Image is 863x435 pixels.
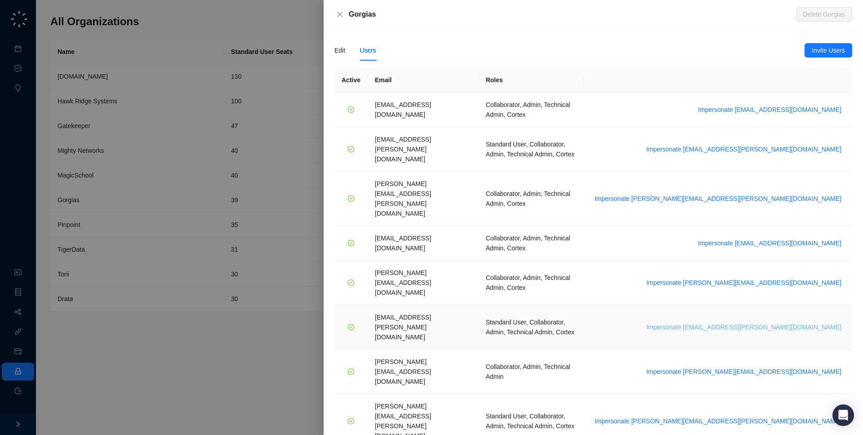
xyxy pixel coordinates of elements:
span: Impersonate [PERSON_NAME][EMAIL_ADDRESS][DOMAIN_NAME] [646,367,841,377]
span: check-circle [348,418,354,424]
button: Impersonate [EMAIL_ADDRESS][DOMAIN_NAME] [694,104,845,115]
th: Active [334,68,368,93]
td: Collaborator, Admin, Technical Admin, Cortex [479,226,584,261]
span: check-circle [348,324,354,330]
span: Impersonate [EMAIL_ADDRESS][PERSON_NAME][DOMAIN_NAME] [646,144,841,154]
span: [EMAIL_ADDRESS][DOMAIN_NAME] [375,235,431,252]
span: check-circle [348,146,354,152]
span: Impersonate [EMAIL_ADDRESS][DOMAIN_NAME] [698,105,841,115]
span: check-circle [348,107,354,113]
span: check-circle [348,280,354,286]
span: check-circle [348,368,354,375]
td: Collaborator, Admin, Technical Admin, Cortex [479,172,584,226]
span: [EMAIL_ADDRESS][PERSON_NAME][DOMAIN_NAME] [375,136,431,163]
div: Edit [334,45,345,55]
span: Impersonate [PERSON_NAME][EMAIL_ADDRESS][DOMAIN_NAME] [646,278,841,288]
button: Close [334,9,345,20]
td: Standard User, Collaborator, Admin, Technical Admin, Cortex [479,127,584,172]
button: Impersonate [PERSON_NAME][EMAIL_ADDRESS][PERSON_NAME][DOMAIN_NAME] [591,416,845,426]
td: Collaborator, Admin, Technical Admin, Cortex [479,261,584,305]
div: Users [360,45,376,55]
th: Roles [479,68,584,93]
button: Delete Gorgias [796,7,852,22]
span: Invite Users [812,45,845,55]
span: Impersonate [EMAIL_ADDRESS][PERSON_NAME][DOMAIN_NAME] [646,322,841,332]
span: [PERSON_NAME][EMAIL_ADDRESS][PERSON_NAME][DOMAIN_NAME] [375,180,431,217]
span: [PERSON_NAME][EMAIL_ADDRESS][DOMAIN_NAME] [375,358,431,385]
span: Impersonate [EMAIL_ADDRESS][DOMAIN_NAME] [698,238,841,248]
span: Impersonate [PERSON_NAME][EMAIL_ADDRESS][PERSON_NAME][DOMAIN_NAME] [595,194,841,204]
div: Gorgias [349,9,796,20]
button: Impersonate [PERSON_NAME][EMAIL_ADDRESS][DOMAIN_NAME] [643,366,845,377]
td: Standard User, Collaborator, Admin, Technical Admin, Cortex [479,305,584,350]
span: check-circle [348,240,354,246]
span: [EMAIL_ADDRESS][DOMAIN_NAME] [375,101,431,118]
th: Email [368,68,479,93]
span: close [336,11,343,18]
button: Impersonate [PERSON_NAME][EMAIL_ADDRESS][PERSON_NAME][DOMAIN_NAME] [591,193,845,204]
button: Impersonate [EMAIL_ADDRESS][DOMAIN_NAME] [694,238,845,249]
span: [EMAIL_ADDRESS][PERSON_NAME][DOMAIN_NAME] [375,314,431,341]
button: Invite Users [805,43,852,58]
button: Impersonate [EMAIL_ADDRESS][PERSON_NAME][DOMAIN_NAME] [643,144,845,155]
div: Open Intercom Messenger [832,404,854,426]
button: Impersonate [EMAIL_ADDRESS][PERSON_NAME][DOMAIN_NAME] [643,322,845,333]
td: Collaborator, Admin, Technical Admin [479,350,584,394]
span: [PERSON_NAME][EMAIL_ADDRESS][DOMAIN_NAME] [375,269,431,296]
button: Impersonate [PERSON_NAME][EMAIL_ADDRESS][DOMAIN_NAME] [643,277,845,288]
span: check-circle [348,195,354,202]
td: Collaborator, Admin, Technical Admin, Cortex [479,93,584,127]
span: Impersonate [PERSON_NAME][EMAIL_ADDRESS][PERSON_NAME][DOMAIN_NAME] [595,416,841,426]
